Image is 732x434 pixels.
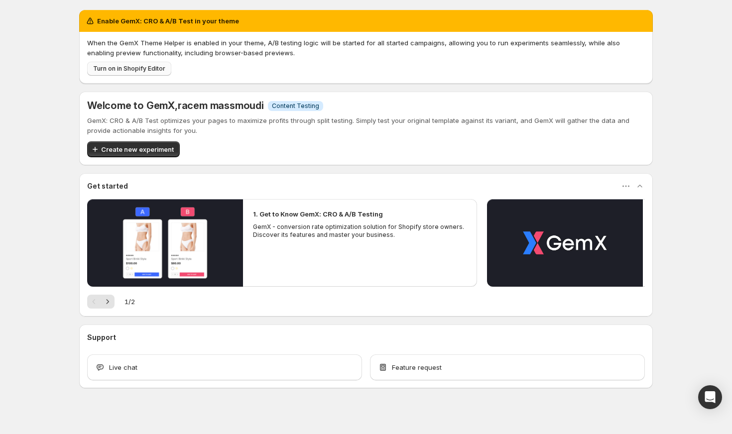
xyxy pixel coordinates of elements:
button: Turn on in Shopify Editor [87,62,171,76]
span: Create new experiment [101,144,174,154]
button: Play video [87,199,243,287]
h2: Enable GemX: CRO & A/B Test in your theme [97,16,239,26]
p: When the GemX Theme Helper is enabled in your theme, A/B testing logic will be started for all st... [87,38,645,58]
span: , racem massmoudi [175,100,264,111]
button: Play video [487,199,643,287]
span: Turn on in Shopify Editor [93,65,165,73]
p: GemX - conversion rate optimization solution for Shopify store owners. Discover its features and ... [253,223,467,239]
h2: 1. Get to Know GemX: CRO & A/B Testing [253,209,383,219]
span: Feature request [392,362,442,372]
span: 1 / 2 [124,297,135,307]
nav: Pagination [87,295,115,309]
h5: Welcome to GemX [87,100,264,111]
h3: Support [87,332,116,342]
span: Content Testing [272,102,319,110]
button: Next [101,295,115,309]
p: GemX: CRO & A/B Test optimizes your pages to maximize profits through split testing. Simply test ... [87,115,645,135]
div: Open Intercom Messenger [698,385,722,409]
button: Create new experiment [87,141,180,157]
span: Live chat [109,362,137,372]
h3: Get started [87,181,128,191]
